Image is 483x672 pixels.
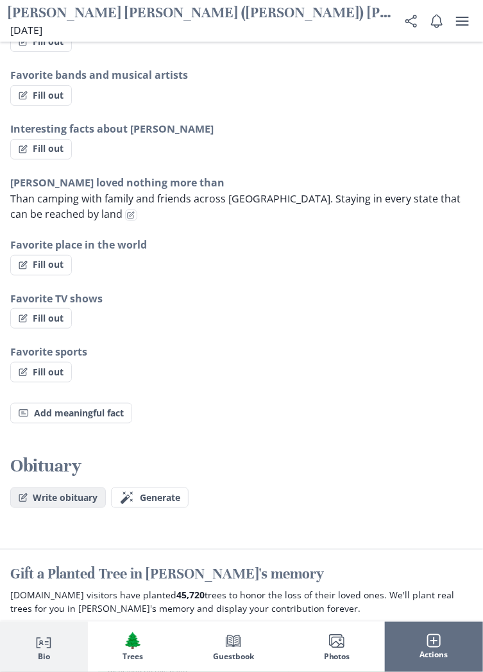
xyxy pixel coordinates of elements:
button: Trees [88,622,178,672]
h1: [PERSON_NAME] [PERSON_NAME] ([PERSON_NAME]) [PERSON_NAME] [8,4,398,22]
span: Actions [420,651,448,660]
button: Fill out [10,85,72,106]
span: Bio [38,653,50,662]
b: 45,720 [176,589,205,602]
button: Notifications [424,8,450,34]
h3: Favorite sports [10,344,473,359]
button: Fill out [10,255,72,275]
p: [DOMAIN_NAME] visitors have planted trees to honor the loss of their loved ones. We'll plant real... [10,589,473,616]
button: Guestbook [178,622,289,672]
span: Tree [123,632,142,650]
h2: Obituary [10,454,473,477]
h3: [PERSON_NAME] loved nothing more than [10,175,473,190]
button: Photos [289,622,385,672]
button: Fill out [10,362,72,382]
h3: Favorite bands and musical artists [10,67,473,83]
button: user menu [450,8,475,34]
h3: Favorite place in the world [10,237,473,252]
span: Guestbook [213,653,254,662]
button: Write obituary [10,488,106,508]
button: Fill out [10,31,72,52]
button: Actions [385,622,483,672]
span: [DATE] [10,23,42,37]
button: Fill out [10,308,72,329]
span: Than camping with family and friends across [GEOGRAPHIC_DATA]. Staying in every state that can be... [10,192,461,221]
span: Generate [140,493,180,504]
h2: Gift a Planted Tree in [PERSON_NAME]'s memory [10,565,473,584]
button: Generate [111,488,189,508]
h3: Favorite TV shows [10,291,473,306]
button: Add meaningful fact [10,403,132,423]
span: Photos [324,653,350,662]
button: Edit fact [125,209,137,222]
span: Trees [123,653,143,662]
button: Share Obituary [398,8,424,34]
h3: Interesting facts about [PERSON_NAME] [10,121,473,136]
button: Fill out [10,139,72,160]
